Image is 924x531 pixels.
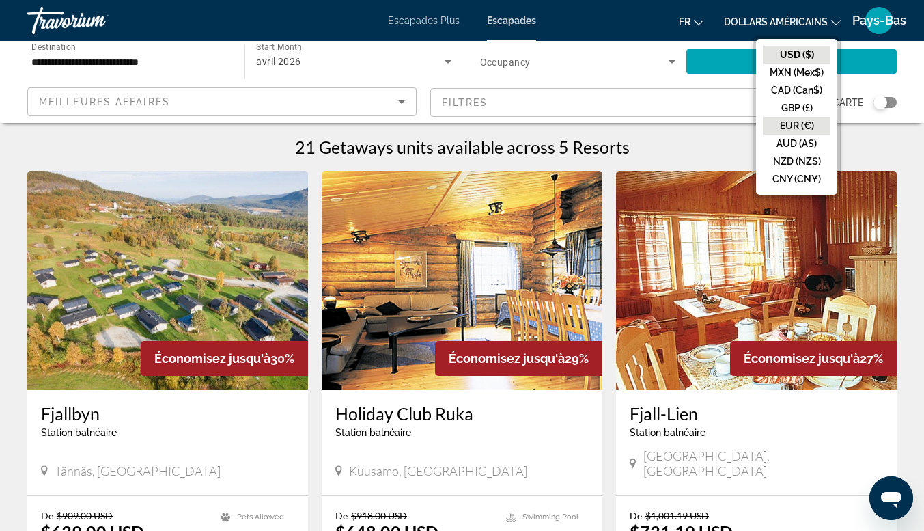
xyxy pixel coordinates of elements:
[724,16,828,27] font: dollars américains
[335,510,348,521] span: De
[763,81,830,99] button: CAD (Can$)
[237,513,284,521] span: Pets Allowed
[335,403,589,424] a: Holiday Club Ruka
[686,49,897,74] button: Chercher
[27,3,164,38] a: Travorium
[322,171,602,390] img: 3551I01X.jpg
[41,403,294,424] a: Fjallbyn
[763,64,830,81] button: MXN (Mex$)
[763,170,830,188] button: CNY (CN¥)
[449,351,565,366] span: Économisez jusqu'à
[763,117,830,135] button: EUR (€)
[141,341,308,376] div: 30%
[861,6,897,35] button: Menu utilisateur
[41,427,117,438] span: Station balnéaire
[630,427,705,438] span: Station balnéaire
[724,12,841,31] button: Changer de devise
[616,171,897,390] img: 1936I01L.jpg
[630,403,883,424] a: Fjall-Lien
[430,87,820,118] button: Filter
[41,510,53,521] span: De
[645,510,709,521] span: $1,001.19 USD
[31,42,76,51] span: Destination
[630,510,642,521] span: De
[730,341,897,376] div: 27%
[57,510,113,521] span: $909.00 USD
[154,351,270,366] span: Économisez jusqu'à
[832,93,863,112] span: Carte
[27,171,308,390] img: 1946E01X.jpg
[55,463,221,478] span: Tännäs, [GEOGRAPHIC_DATA]
[335,427,411,438] span: Station balnéaire
[388,15,460,26] a: Escapades Plus
[643,448,883,478] span: [GEOGRAPHIC_DATA], [GEOGRAPHIC_DATA]
[679,16,690,27] font: fr
[256,56,300,67] span: avril 2026
[256,42,302,52] span: Start Month
[744,351,860,366] span: Économisez jusqu'à
[763,99,830,117] button: GBP (£)
[295,137,630,157] h1: 21 Getaways units available across 5 Resorts
[39,94,405,110] mat-select: Sort by
[435,341,602,376] div: 29%
[487,15,536,26] a: Escapades
[763,135,830,152] button: AUD (A$)
[349,463,527,478] span: Kuusamo, [GEOGRAPHIC_DATA]
[522,513,578,521] span: Swimming Pool
[39,96,170,107] span: Meilleures affaires
[852,13,906,27] font: Pays-Bas
[480,57,531,68] span: Occupancy
[351,510,407,521] span: $918.00 USD
[763,152,830,170] button: NZD (NZ$)
[679,12,703,31] button: Changer de langue
[763,46,830,64] button: USD ($)
[869,476,913,520] iframe: Bouton de lancement de la fenêtre de messagerie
